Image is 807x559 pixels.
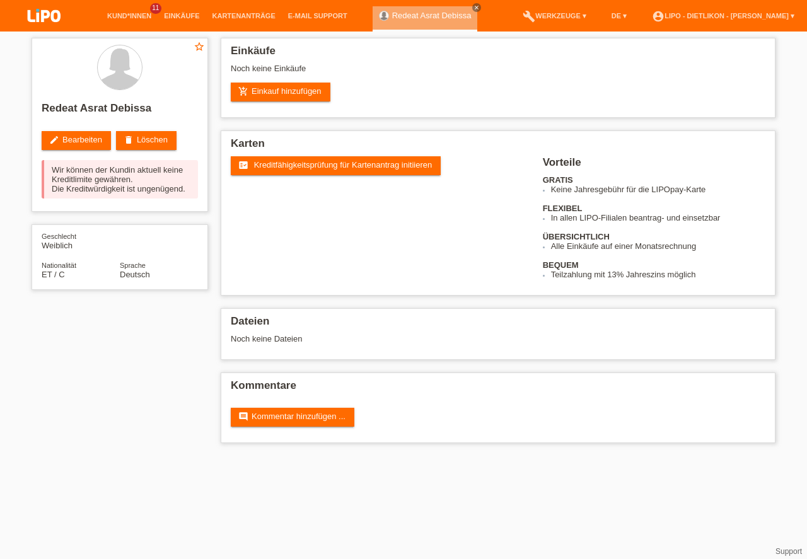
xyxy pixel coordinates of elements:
[238,412,248,422] i: comment
[231,334,616,343] div: Noch keine Dateien
[42,231,120,250] div: Weiblich
[49,135,59,145] i: edit
[120,270,150,279] span: Deutsch
[282,12,354,20] a: E-Mail Support
[42,270,65,279] span: Äthiopien / C / 20.05.2014
[646,12,801,20] a: account_circleLIPO - Dietlikon - [PERSON_NAME] ▾
[42,262,76,269] span: Nationalität
[194,41,205,54] a: star_border
[543,156,765,175] h2: Vorteile
[605,12,633,20] a: DE ▾
[472,3,481,12] a: close
[473,4,480,11] i: close
[516,12,593,20] a: buildWerkzeuge ▾
[13,26,76,35] a: LIPO pay
[231,156,441,175] a: fact_check Kreditfähigkeitsprüfung für Kartenantrag initiieren
[551,213,765,222] li: In allen LIPO-Filialen beantrag- und einsetzbar
[124,135,134,145] i: delete
[231,379,765,398] h2: Kommentare
[543,204,583,213] b: FLEXIBEL
[551,270,765,279] li: Teilzahlung mit 13% Jahreszins möglich
[775,547,802,556] a: Support
[238,160,248,170] i: fact_check
[42,131,111,150] a: editBearbeiten
[42,102,198,121] h2: Redeat Asrat Debissa
[150,3,161,14] span: 11
[194,41,205,52] i: star_border
[120,262,146,269] span: Sprache
[42,233,76,240] span: Geschlecht
[231,408,354,427] a: commentKommentar hinzufügen ...
[543,175,573,185] b: GRATIS
[238,86,248,96] i: add_shopping_cart
[231,137,765,156] h2: Karten
[392,11,472,20] a: Redeat Asrat Debissa
[231,83,330,101] a: add_shopping_cartEinkauf hinzufügen
[254,160,433,170] span: Kreditfähigkeitsprüfung für Kartenantrag initiieren
[158,12,206,20] a: Einkäufe
[543,260,579,270] b: BEQUEM
[231,45,765,64] h2: Einkäufe
[551,185,765,194] li: Keine Jahresgebühr für die LIPOpay-Karte
[206,12,282,20] a: Kartenanträge
[42,160,198,199] div: Wir können der Kundin aktuell keine Kreditlimite gewähren. Die Kreditwürdigkeit ist ungenügend.
[116,131,177,150] a: deleteLöschen
[551,241,765,251] li: Alle Einkäufe auf einer Monatsrechnung
[523,10,535,23] i: build
[231,64,765,83] div: Noch keine Einkäufe
[101,12,158,20] a: Kund*innen
[231,315,765,334] h2: Dateien
[543,232,610,241] b: ÜBERSICHTLICH
[652,10,665,23] i: account_circle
